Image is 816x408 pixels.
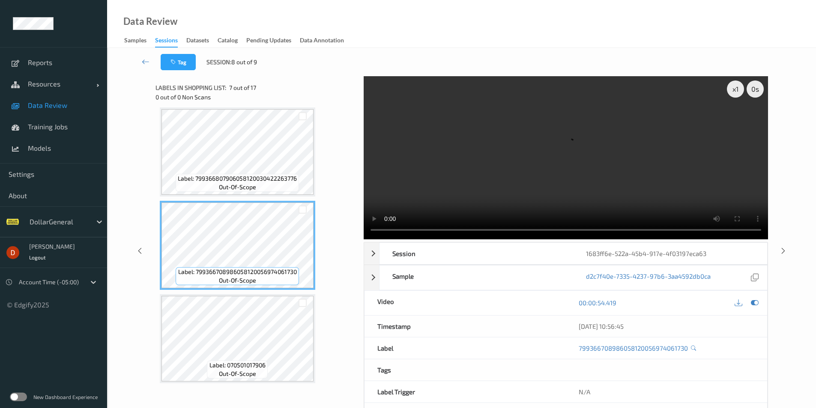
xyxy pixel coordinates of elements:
[364,265,768,290] div: Sampled2c7f40e-7335-4237-97b6-3aa4592db0ca
[186,36,209,47] div: Datasets
[124,36,146,47] div: Samples
[186,35,218,47] a: Datasets
[365,359,566,381] div: Tags
[573,243,767,264] div: 1683ff6e-522a-45b4-917e-4f03197eca63
[123,17,177,26] div: Data Review
[579,298,616,307] a: 00:00:54.419
[206,58,231,66] span: Session:
[231,58,257,66] span: 8 out of 9
[727,80,744,98] div: x 1
[364,242,768,265] div: Session1683ff6e-522a-45b4-917e-4f03197eca63
[579,344,688,352] a: 799366708986058120056974061730
[229,83,256,92] span: 7 out of 17
[209,361,266,369] span: Label: 070501017906
[155,35,186,48] a: Sessions
[219,276,256,285] span: out-of-scope
[586,272,711,283] a: d2c7f40e-7335-4237-97b6-3aa4592db0ca
[218,35,246,47] a: Catalog
[178,174,297,183] span: Label: 799366807906058120030422263776
[155,36,178,48] div: Sessions
[155,83,226,92] span: Labels in shopping list:
[365,337,566,359] div: Label
[566,381,767,402] div: N/A
[747,80,764,98] div: 0 s
[161,54,196,70] button: Tag
[219,183,256,191] span: out-of-scope
[178,268,297,276] span: Label: 799366708986058120056974061730
[365,381,566,402] div: Label Trigger
[300,36,344,47] div: Data Annotation
[219,369,256,378] span: out-of-scope
[380,265,573,290] div: Sample
[365,291,566,315] div: Video
[124,35,155,47] a: Samples
[246,36,291,47] div: Pending Updates
[380,243,573,264] div: Session
[218,36,238,47] div: Catalog
[155,93,358,101] div: 0 out of 0 Non Scans
[365,316,566,337] div: Timestamp
[300,35,353,47] a: Data Annotation
[579,322,754,331] div: [DATE] 10:56:45
[246,35,300,47] a: Pending Updates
